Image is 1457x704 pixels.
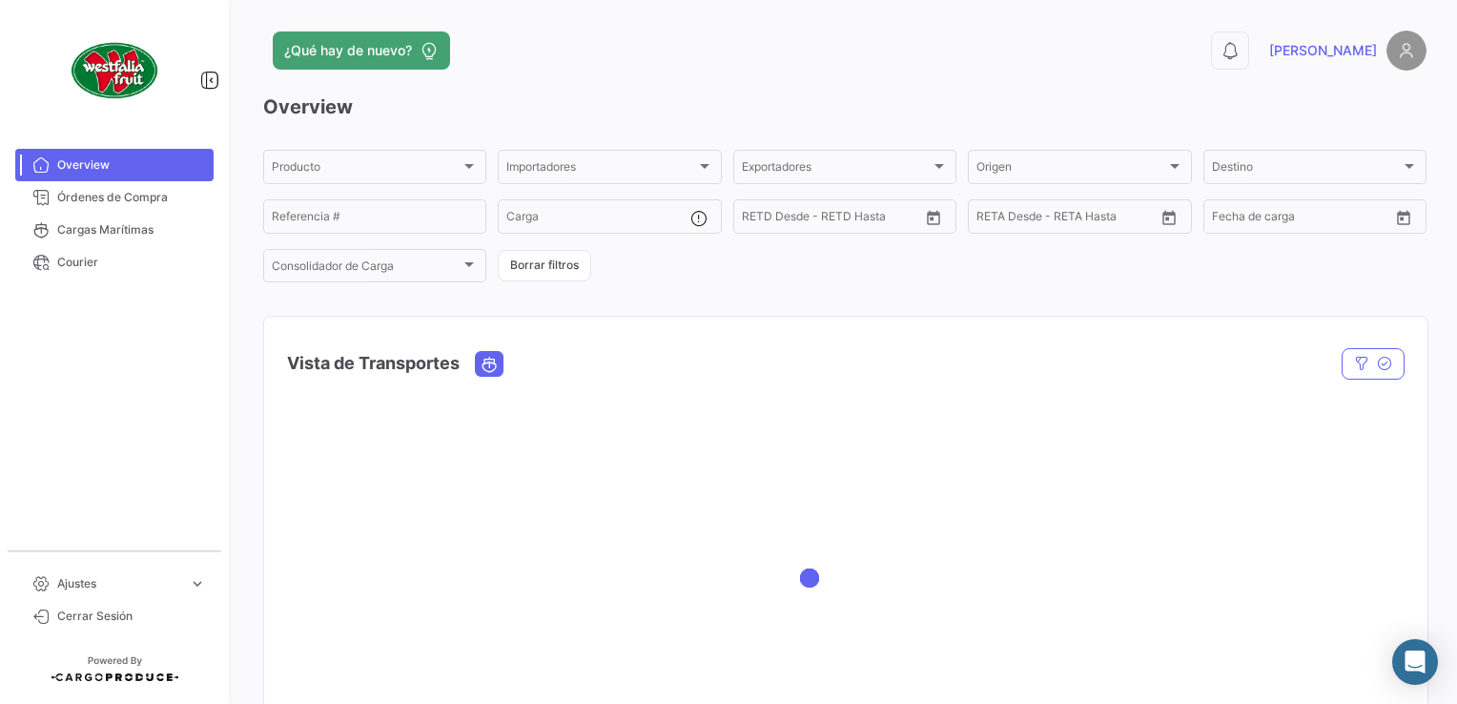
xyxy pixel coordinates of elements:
span: Exportadores [742,163,931,176]
span: Consolidador de Carga [272,262,461,276]
a: Cargas Marítimas [15,214,214,246]
span: Importadores [506,163,695,176]
input: Desde [1212,213,1246,226]
input: Hasta [790,213,874,226]
button: Open calendar [919,203,948,232]
button: Open calendar [1389,203,1418,232]
input: Hasta [1260,213,1344,226]
img: placeholder-user.png [1386,31,1426,71]
span: Cargas Marítimas [57,221,206,238]
a: Órdenes de Compra [15,181,214,214]
input: Desde [976,213,1011,226]
span: Destino [1212,163,1401,176]
input: Desde [742,213,776,226]
span: [PERSON_NAME] [1269,41,1377,60]
button: Ocean [476,352,503,376]
button: ¿Qué hay de nuevo? [273,31,450,70]
button: Open calendar [1155,203,1183,232]
span: Ajustes [57,575,181,592]
span: Órdenes de Compra [57,189,206,206]
span: Producto [272,163,461,176]
span: Cerrar Sesión [57,608,206,625]
img: client-50.png [67,23,162,118]
span: ¿Qué hay de nuevo? [284,41,412,60]
span: expand_more [189,575,206,592]
span: Courier [57,254,206,271]
h3: Overview [263,93,1426,120]
input: Hasta [1024,213,1109,226]
span: Origen [976,163,1165,176]
a: Courier [15,246,214,279]
a: Overview [15,149,214,181]
div: Abrir Intercom Messenger [1392,639,1438,685]
span: Overview [57,156,206,174]
button: Borrar filtros [498,250,591,281]
h4: Vista de Transportes [287,350,460,377]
